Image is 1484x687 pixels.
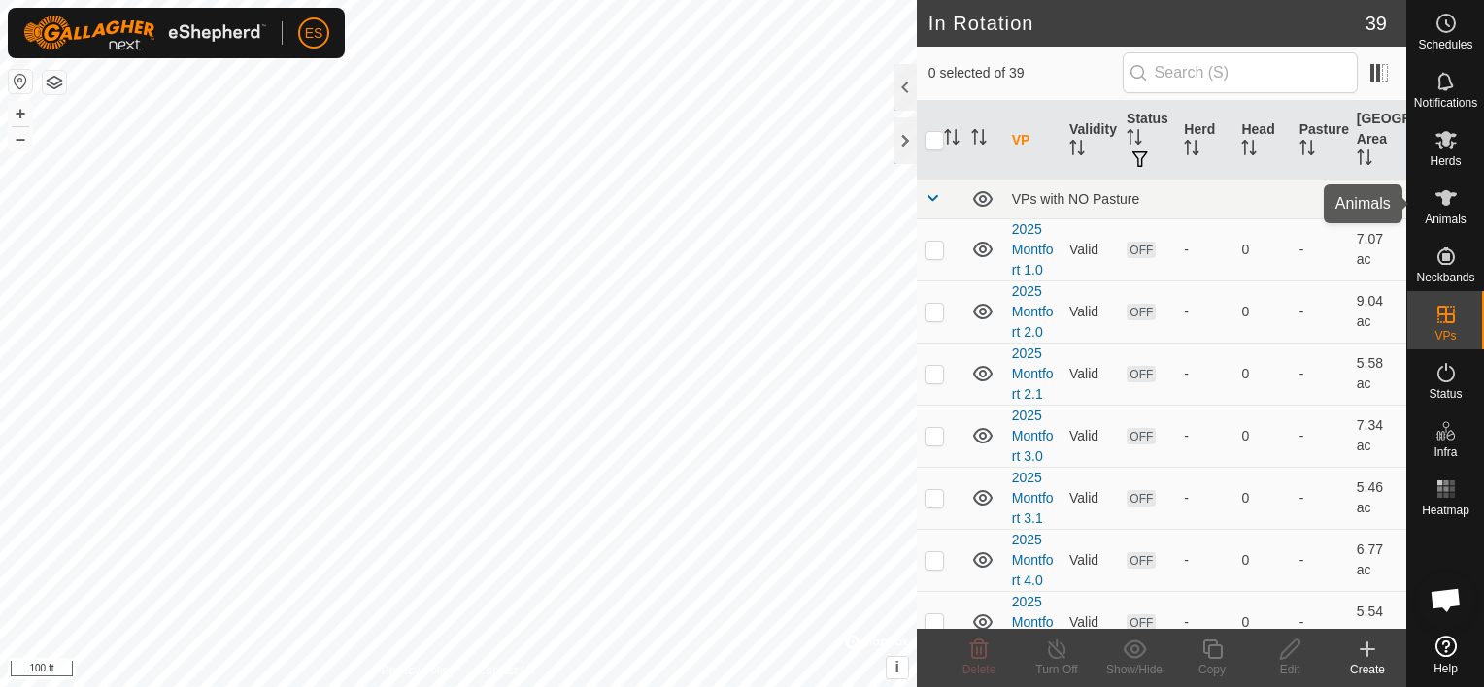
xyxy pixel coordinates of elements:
span: VPs [1434,330,1456,342]
span: Help [1433,663,1458,674]
td: 5.46 ac [1349,467,1406,529]
td: Valid [1062,591,1119,653]
p-sorticon: Activate to sort [1357,152,1372,168]
button: Reset Map [9,70,32,93]
button: Map Layers [43,71,66,94]
span: i [895,659,899,675]
div: Turn Off [1018,661,1096,678]
p-sorticon: Activate to sort [1127,132,1142,147]
td: - [1292,529,1349,591]
button: i [887,657,908,678]
td: 7.34 ac [1349,405,1406,467]
a: 2025 Montfort 3.0 [1012,408,1054,464]
span: OFF [1127,428,1156,444]
th: Head [1233,101,1291,180]
span: Herds [1430,155,1461,167]
p-sorticon: Activate to sort [971,132,987,147]
span: Infra [1433,446,1457,458]
div: Copy [1173,661,1251,678]
th: [GEOGRAPHIC_DATA] Area [1349,101,1406,180]
div: - [1184,612,1226,633]
td: Valid [1062,218,1119,280]
a: Contact Us [478,662,535,679]
span: Animals [1425,213,1467,225]
a: 2025 Montfort 2.0 [1012,283,1054,340]
span: OFF [1127,242,1156,258]
a: 2025 Montfort 3.1 [1012,470,1054,526]
p-sorticon: Activate to sort [1299,143,1315,158]
a: 2025 Montfort 4.1 [1012,594,1054,650]
span: OFF [1127,366,1156,382]
a: 2025 Montfort 2.1 [1012,345,1054,402]
h2: In Rotation [928,12,1366,35]
div: VPs with NO Pasture [1012,191,1399,207]
td: 9.04 ac [1349,280,1406,343]
span: OFF [1127,614,1156,631]
p-sorticon: Activate to sort [1069,143,1085,158]
span: ES [305,23,323,44]
span: Status [1429,388,1462,400]
td: 0 [1233,467,1291,529]
p-sorticon: Activate to sort [944,132,960,147]
th: Validity [1062,101,1119,180]
div: - [1184,488,1226,508]
span: OFF [1127,490,1156,507]
a: Privacy Policy [382,662,455,679]
td: 0 [1233,529,1291,591]
img: Gallagher Logo [23,16,266,50]
a: 2025 Montfort 1.0 [1012,221,1054,278]
a: Help [1407,628,1484,682]
td: 0 [1233,591,1291,653]
div: - [1184,364,1226,384]
td: 0 [1233,343,1291,405]
span: Heatmap [1422,505,1469,516]
th: Status [1119,101,1176,180]
td: Valid [1062,529,1119,591]
div: Create [1329,661,1406,678]
th: Pasture [1292,101,1349,180]
td: 0 [1233,218,1291,280]
div: - [1184,240,1226,260]
td: 0 [1233,405,1291,467]
button: + [9,102,32,125]
div: - [1184,302,1226,322]
span: Schedules [1418,39,1472,50]
th: VP [1004,101,1062,180]
td: Valid [1062,467,1119,529]
span: OFF [1127,552,1156,569]
div: - [1184,550,1226,571]
td: - [1292,467,1349,529]
td: 5.58 ac [1349,343,1406,405]
span: Notifications [1414,97,1477,109]
td: - [1292,405,1349,467]
td: 6.77 ac [1349,529,1406,591]
span: OFF [1127,304,1156,320]
td: - [1292,591,1349,653]
p-sorticon: Activate to sort [1241,143,1257,158]
div: Edit [1251,661,1329,678]
td: Valid [1062,343,1119,405]
div: - [1184,426,1226,446]
span: 39 [1366,9,1387,38]
div: Open chat [1417,571,1475,629]
th: Herd [1176,101,1233,180]
td: 5.54 ac [1349,591,1406,653]
td: - [1292,218,1349,280]
td: Valid [1062,405,1119,467]
td: Valid [1062,280,1119,343]
span: Neckbands [1416,272,1474,283]
button: – [9,127,32,150]
span: 0 selected of 39 [928,63,1123,83]
span: Delete [962,663,996,676]
a: 2025 Montfort 4.0 [1012,532,1054,588]
p-sorticon: Activate to sort [1184,143,1199,158]
td: 0 [1233,280,1291,343]
td: 7.07 ac [1349,218,1406,280]
input: Search (S) [1123,52,1358,93]
div: Show/Hide [1096,661,1173,678]
td: - [1292,280,1349,343]
td: - [1292,343,1349,405]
